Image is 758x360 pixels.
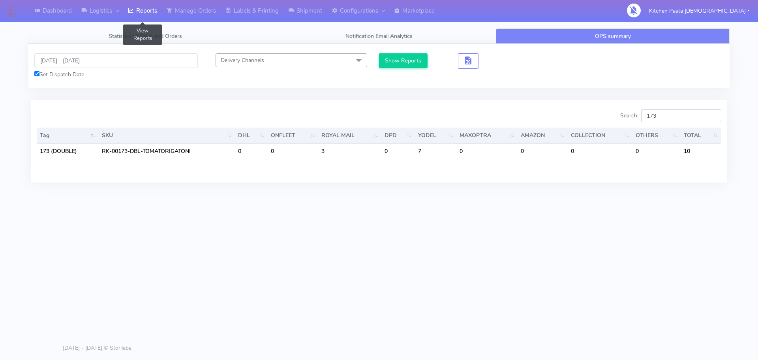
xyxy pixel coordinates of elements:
[235,128,268,143] th: DHL : activate to sort column ascending
[568,128,632,143] th: COLLECTION : activate to sort column ascending
[379,53,428,68] button: Show Reports
[620,109,721,122] label: Search:
[28,28,730,44] ul: Tabs
[643,3,756,19] button: Kitchen Pasta [DEMOGRAPHIC_DATA]
[641,109,721,122] input: Search:
[235,143,268,158] td: 0
[518,143,568,158] td: 0
[99,128,235,143] th: SKU: activate to sort column ascending
[632,143,681,158] td: 0
[595,32,631,40] span: OPS summary
[37,128,99,143] th: Tag: activate to sort column descending
[632,128,681,143] th: OTHERS : activate to sort column ascending
[456,143,517,158] td: 0
[99,143,235,158] td: RK-00173-DBL-TOMATORIGATONI
[415,128,457,143] th: YODEL : activate to sort column ascending
[318,143,381,158] td: 3
[34,70,198,79] div: Set Dispatch Date
[34,53,198,68] input: Pick the Daterange
[381,128,415,143] th: DPD : activate to sort column ascending
[381,143,415,158] td: 0
[268,143,319,158] td: 0
[221,57,264,64] span: Delivery Channels
[345,32,413,40] span: Notification Email Analytics
[268,128,319,143] th: ONFLEET : activate to sort column ascending
[318,128,381,143] th: ROYAL MAIL : activate to sort column ascending
[456,128,517,143] th: MAXOPTRA : activate to sort column ascending
[568,143,632,158] td: 0
[109,32,182,40] span: Statistics of Sales and Orders
[415,143,457,158] td: 7
[37,143,99,158] td: 173 (DOUBLE)
[681,128,721,143] th: TOTAL : activate to sort column ascending
[681,143,721,158] td: 10
[518,128,568,143] th: AMAZON : activate to sort column ascending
